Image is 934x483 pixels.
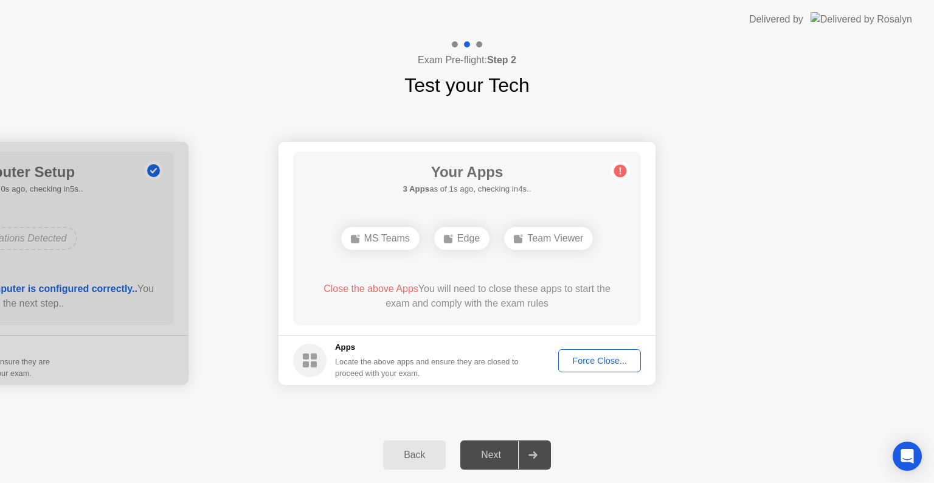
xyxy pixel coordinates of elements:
div: Open Intercom Messenger [893,442,922,471]
span: Close the above Apps [323,283,418,294]
b: Step 2 [487,55,516,65]
div: Delivered by [749,12,803,27]
b: 3 Apps [403,184,429,193]
div: Back [387,450,442,460]
h5: as of 1s ago, checking in4s.. [403,183,531,195]
h1: Test your Tech [404,71,530,100]
h1: Your Apps [403,161,531,183]
button: Force Close... [558,349,641,372]
div: Next [464,450,518,460]
img: Delivered by Rosalyn [811,12,912,26]
h4: Exam Pre-flight: [418,53,516,68]
div: Edge [434,227,489,250]
div: Team Viewer [504,227,593,250]
button: Back [383,440,446,470]
div: You will need to close these apps to start the exam and comply with the exam rules [311,282,624,311]
div: MS Teams [341,227,420,250]
div: Locate the above apps and ensure they are closed to proceed with your exam. [335,356,519,379]
div: Force Close... [562,356,637,366]
button: Next [460,440,551,470]
h5: Apps [335,341,519,353]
